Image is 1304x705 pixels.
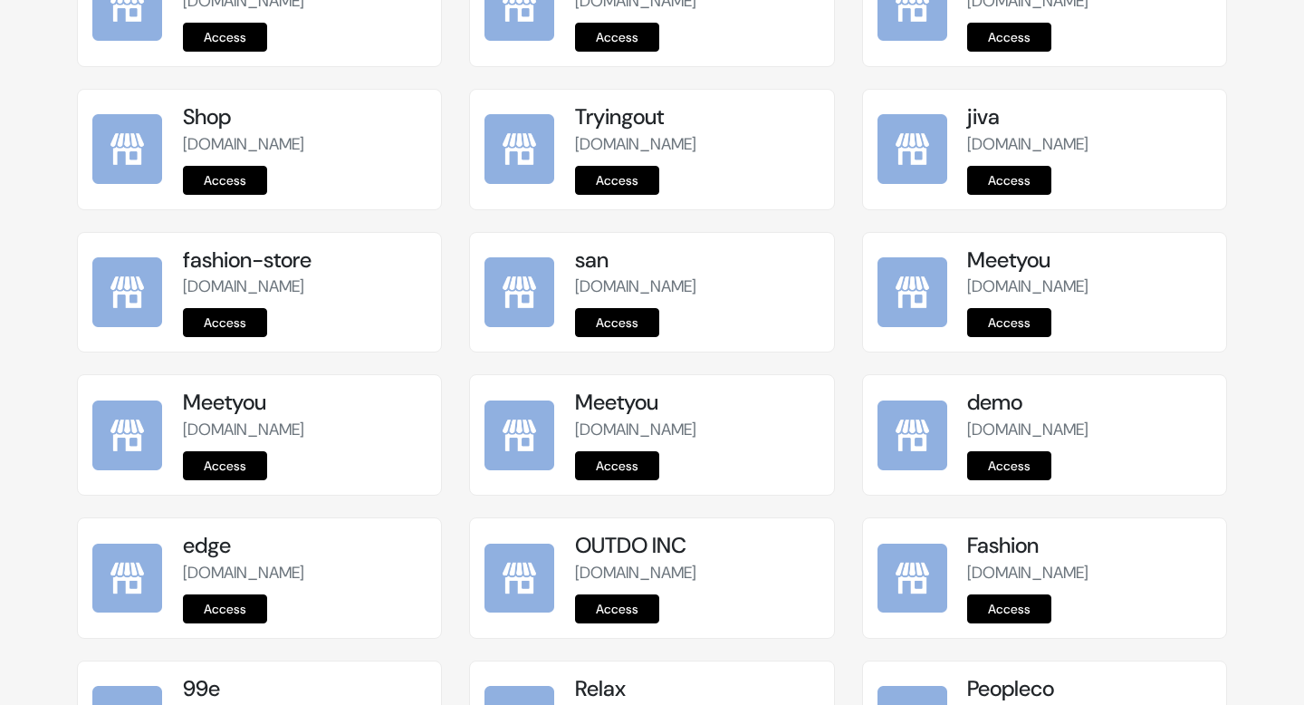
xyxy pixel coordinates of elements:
[967,561,1211,585] p: [DOMAIN_NAME]
[183,104,427,130] h5: Shop
[484,114,554,184] img: Tryingout
[183,23,267,52] a: Access
[575,23,659,52] a: Access
[575,275,819,299] p: [DOMAIN_NAME]
[92,544,162,613] img: edge
[183,561,427,585] p: [DOMAIN_NAME]
[183,132,427,157] p: [DOMAIN_NAME]
[877,257,947,327] img: Meetyou
[967,418,1211,442] p: [DOMAIN_NAME]
[183,308,267,337] a: Access
[877,114,947,184] img: jiva
[967,275,1211,299] p: [DOMAIN_NAME]
[183,418,427,442] p: [DOMAIN_NAME]
[92,257,162,327] img: fashion-store
[92,114,162,184] img: Shop
[967,594,1051,623] a: Access
[967,132,1211,157] p: [DOMAIN_NAME]
[877,544,947,613] img: Fashion
[183,166,267,195] a: Access
[183,390,427,416] h5: Meetyou
[967,676,1211,702] h5: Peopleco
[92,401,162,470] img: Meetyou
[575,166,659,195] a: Access
[575,418,819,442] p: [DOMAIN_NAME]
[967,166,1051,195] a: Access
[183,275,427,299] p: [DOMAIN_NAME]
[575,247,819,274] h5: san
[967,247,1211,274] h5: Meetyou
[967,451,1051,480] a: Access
[484,544,554,613] img: OUTDO INC
[877,401,947,470] img: demo
[575,561,819,585] p: [DOMAIN_NAME]
[967,23,1051,52] a: Access
[484,401,554,470] img: Meetyou
[183,594,267,623] a: Access
[575,390,819,416] h5: Meetyou
[967,308,1051,337] a: Access
[575,533,819,559] h5: OUTDO INC
[183,533,427,559] h5: edge
[967,533,1211,559] h5: Fashion
[183,451,267,480] a: Access
[575,676,819,702] h5: Relax
[967,390,1211,416] h5: demo
[484,257,554,327] img: san
[575,308,659,337] a: Access
[183,247,427,274] h5: fashion-store
[575,104,819,130] h5: Tryingout
[575,132,819,157] p: [DOMAIN_NAME]
[183,676,427,702] h5: 99e
[575,594,659,623] a: Access
[575,451,659,480] a: Access
[967,104,1211,130] h5: jiva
